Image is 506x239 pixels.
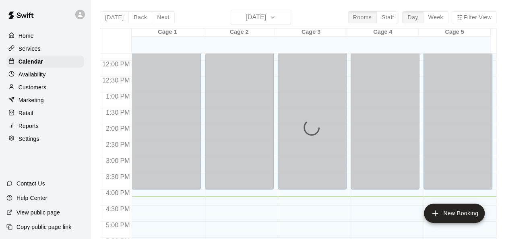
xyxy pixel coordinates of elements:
[104,190,132,196] span: 4:00 PM
[203,29,275,36] div: Cage 2
[17,208,60,216] p: View public page
[6,43,84,55] a: Services
[6,30,84,42] a: Home
[19,32,34,40] p: Home
[104,93,132,100] span: 1:00 PM
[104,206,132,212] span: 4:30 PM
[347,29,419,36] div: Cage 4
[100,77,132,84] span: 12:30 PM
[104,141,132,148] span: 2:30 PM
[275,29,347,36] div: Cage 3
[19,109,33,117] p: Retail
[17,223,71,231] p: Copy public page link
[17,194,47,202] p: Help Center
[19,122,39,130] p: Reports
[19,70,46,78] p: Availability
[19,135,39,143] p: Settings
[6,107,84,119] a: Retail
[6,56,84,68] a: Calendar
[19,96,44,104] p: Marketing
[104,157,132,164] span: 3:00 PM
[104,125,132,132] span: 2:00 PM
[6,81,84,93] a: Customers
[100,61,132,68] span: 12:00 PM
[104,222,132,229] span: 5:00 PM
[104,109,132,116] span: 1:30 PM
[17,179,45,187] p: Contact Us
[132,29,203,36] div: Cage 1
[19,58,43,66] p: Calendar
[6,94,84,106] a: Marketing
[19,83,46,91] p: Customers
[19,45,41,53] p: Services
[6,68,84,80] a: Availability
[6,133,84,145] a: Settings
[104,173,132,180] span: 3:30 PM
[424,204,485,223] button: add
[6,120,84,132] a: Reports
[419,29,490,36] div: Cage 5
